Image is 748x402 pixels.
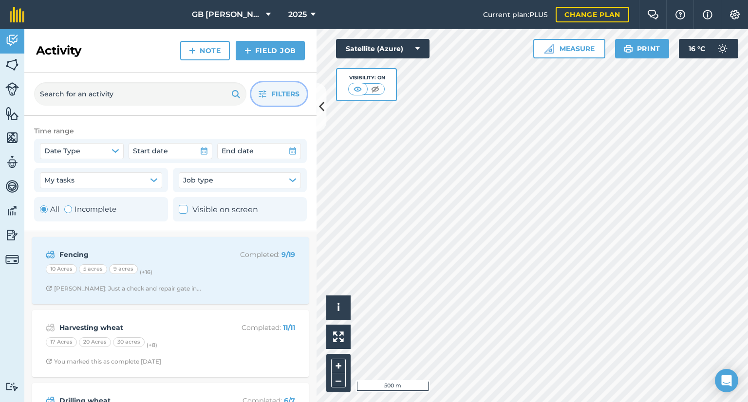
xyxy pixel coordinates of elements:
[40,203,116,215] div: Toggle Activity
[59,249,214,260] strong: Fencing
[679,39,738,58] button: 16 °C
[183,175,213,185] span: Job type
[533,39,605,58] button: Measure
[331,373,346,387] button: –
[713,39,732,58] img: svg+xml;base64,PD94bWwgdmVyc2lvbj0iMS4wIiBlbmNvZGluZz0idXRmLTgiPz4KPCEtLSBHZW5lcmF0b3I6IEFkb2JlIE...
[281,250,295,259] strong: 9 / 19
[34,126,307,136] div: Time range
[271,89,299,99] span: Filters
[352,84,364,94] img: svg+xml;base64,PHN2ZyB4bWxucz0iaHR0cDovL3d3dy53My5vcmcvMjAwMC9zdmciIHdpZHRoPSI1MCIgaGVpZ2h0PSI0MC...
[544,44,554,54] img: Ruler icon
[113,337,145,347] div: 30 acres
[129,143,212,159] button: Start date
[674,10,686,19] img: A question mark icon
[140,269,152,275] small: (+ 16 )
[231,88,241,100] img: svg+xml;base64,PHN2ZyB4bWxucz0iaHR0cDovL3d3dy53My5vcmcvMjAwMC9zdmciIHdpZHRoPSIxOSIgaGVpZ2h0PSIyNC...
[179,172,301,188] button: Job type
[5,57,19,72] img: svg+xml;base64,PHN2ZyB4bWxucz0iaHR0cDovL3d3dy53My5vcmcvMjAwMC9zdmciIHdpZHRoPSI1NiIgaGVpZ2h0PSI2MC...
[624,43,633,55] img: svg+xml;base64,PHN2ZyB4bWxucz0iaHR0cDovL3d3dy53My5vcmcvMjAwMC9zdmciIHdpZHRoPSIxOSIgaGVpZ2h0PSIyNC...
[483,9,548,20] span: Current plan : PLUS
[5,82,19,96] img: svg+xml;base64,PD94bWwgdmVyc2lvbj0iMS4wIiBlbmNvZGluZz0idXRmLTgiPz4KPCEtLSBHZW5lcmF0b3I6IEFkb2JlIE...
[331,359,346,373] button: +
[147,342,157,348] small: (+ 8 )
[46,358,52,365] img: Clock with arrow pointing clockwise
[40,143,124,159] button: Date Type
[79,264,107,274] div: 5 acres
[703,9,712,20] img: svg+xml;base64,PHN2ZyB4bWxucz0iaHR0cDovL3d3dy53My5vcmcvMjAwMC9zdmciIHdpZHRoPSIxNyIgaGVpZ2h0PSIxNy...
[192,9,262,20] span: GB [PERSON_NAME] Farms
[46,285,201,292] div: [PERSON_NAME]: Just a check and repair gate in...
[36,43,81,58] h2: Activity
[189,45,196,56] img: svg+xml;base64,PHN2ZyB4bWxucz0iaHR0cDovL3d3dy53My5vcmcvMjAwMC9zdmciIHdpZHRoPSIxNCIgaGVpZ2h0PSIyNC...
[729,10,741,19] img: A cog icon
[34,82,246,106] input: Search for an activity
[218,249,295,260] p: Completed :
[236,41,305,60] a: Field Job
[244,45,251,56] img: svg+xml;base64,PHN2ZyB4bWxucz0iaHR0cDovL3d3dy53My5vcmcvMjAwMC9zdmciIHdpZHRoPSIxNCIgaGVpZ2h0PSIyNC...
[326,295,351,320] button: i
[46,358,161,365] div: You marked this as complete [DATE]
[46,249,55,260] img: svg+xml;base64,PD94bWwgdmVyc2lvbj0iMS4wIiBlbmNvZGluZz0idXRmLTgiPz4KPCEtLSBHZW5lcmF0b3I6IEFkb2JlIE...
[369,84,381,94] img: svg+xml;base64,PHN2ZyB4bWxucz0iaHR0cDovL3d3dy53My5vcmcvMjAwMC9zdmciIHdpZHRoPSI1MCIgaGVpZ2h0PSI0MC...
[64,203,116,215] label: Incomplete
[5,203,19,218] img: svg+xml;base64,PD94bWwgdmVyc2lvbj0iMS4wIiBlbmNvZGluZz0idXRmLTgiPz4KPCEtLSBHZW5lcmF0b3I6IEFkb2JlIE...
[715,369,738,392] div: Open Intercom Messenger
[5,155,19,169] img: svg+xml;base64,PD94bWwgdmVyc2lvbj0iMS4wIiBlbmNvZGluZz0idXRmLTgiPz4KPCEtLSBHZW5lcmF0b3I6IEFkb2JlIE...
[46,337,77,347] div: 17 Acres
[180,41,230,60] a: Note
[38,243,303,298] a: FencingCompleted: 9/1910 Acres5 acres9 acres(+16)Clock with arrow pointing clockwise[PERSON_NAME]...
[348,74,385,82] div: Visibility: On
[5,106,19,121] img: svg+xml;base64,PHN2ZyB4bWxucz0iaHR0cDovL3d3dy53My5vcmcvMjAwMC9zdmciIHdpZHRoPSI1NiIgaGVpZ2h0PSI2MC...
[283,323,295,332] strong: 11 / 11
[5,382,19,391] img: svg+xml;base64,PD94bWwgdmVyc2lvbj0iMS4wIiBlbmNvZGluZz0idXRmLTgiPz4KPCEtLSBHZW5lcmF0b3I6IEFkb2JlIE...
[46,322,55,333] img: svg+xml;base64,PD94bWwgdmVyc2lvbj0iMS4wIiBlbmNvZGluZz0idXRmLTgiPz4KPCEtLSBHZW5lcmF0b3I6IEFkb2JlIE...
[689,39,705,58] span: 16 ° C
[46,264,77,274] div: 10 Acres
[5,179,19,194] img: svg+xml;base64,PD94bWwgdmVyc2lvbj0iMS4wIiBlbmNvZGluZz0idXRmLTgiPz4KPCEtLSBHZW5lcmF0b3I6IEFkb2JlIE...
[333,331,344,342] img: Four arrows, one pointing top left, one top right, one bottom right and the last bottom left
[556,7,629,22] a: Change plan
[5,33,19,48] img: svg+xml;base64,PD94bWwgdmVyc2lvbj0iMS4wIiBlbmNvZGluZz0idXRmLTgiPz4KPCEtLSBHZW5lcmF0b3I6IEFkb2JlIE...
[109,264,138,274] div: 9 acres
[217,143,301,159] button: End date
[38,316,303,371] a: Harvesting wheatCompleted: 11/1117 Acres20 Acres30 acres(+8)Clock with arrow pointing clockwiseYo...
[336,39,430,58] button: Satellite (Azure)
[133,146,168,156] span: Start date
[251,82,307,106] button: Filters
[79,337,111,347] div: 20 Acres
[5,253,19,266] img: svg+xml;base64,PD94bWwgdmVyc2lvbj0iMS4wIiBlbmNvZGluZz0idXRmLTgiPz4KPCEtLSBHZW5lcmF0b3I6IEFkb2JlIE...
[218,322,295,333] p: Completed :
[179,203,258,216] label: Visible on screen
[46,285,52,292] img: Clock with arrow pointing clockwise
[40,172,162,188] button: My tasks
[5,228,19,242] img: svg+xml;base64,PD94bWwgdmVyc2lvbj0iMS4wIiBlbmNvZGluZz0idXRmLTgiPz4KPCEtLSBHZW5lcmF0b3I6IEFkb2JlIE...
[288,9,307,20] span: 2025
[44,146,80,156] span: Date Type
[5,130,19,145] img: svg+xml;base64,PHN2ZyB4bWxucz0iaHR0cDovL3d3dy53My5vcmcvMjAwMC9zdmciIHdpZHRoPSI1NiIgaGVpZ2h0PSI2MC...
[647,10,659,19] img: Two speech bubbles overlapping with the left bubble in the forefront
[337,301,340,313] span: i
[615,39,670,58] button: Print
[59,322,214,333] strong: Harvesting wheat
[40,203,59,215] label: All
[222,146,254,156] span: End date
[44,175,75,185] span: My tasks
[10,7,24,22] img: fieldmargin Logo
